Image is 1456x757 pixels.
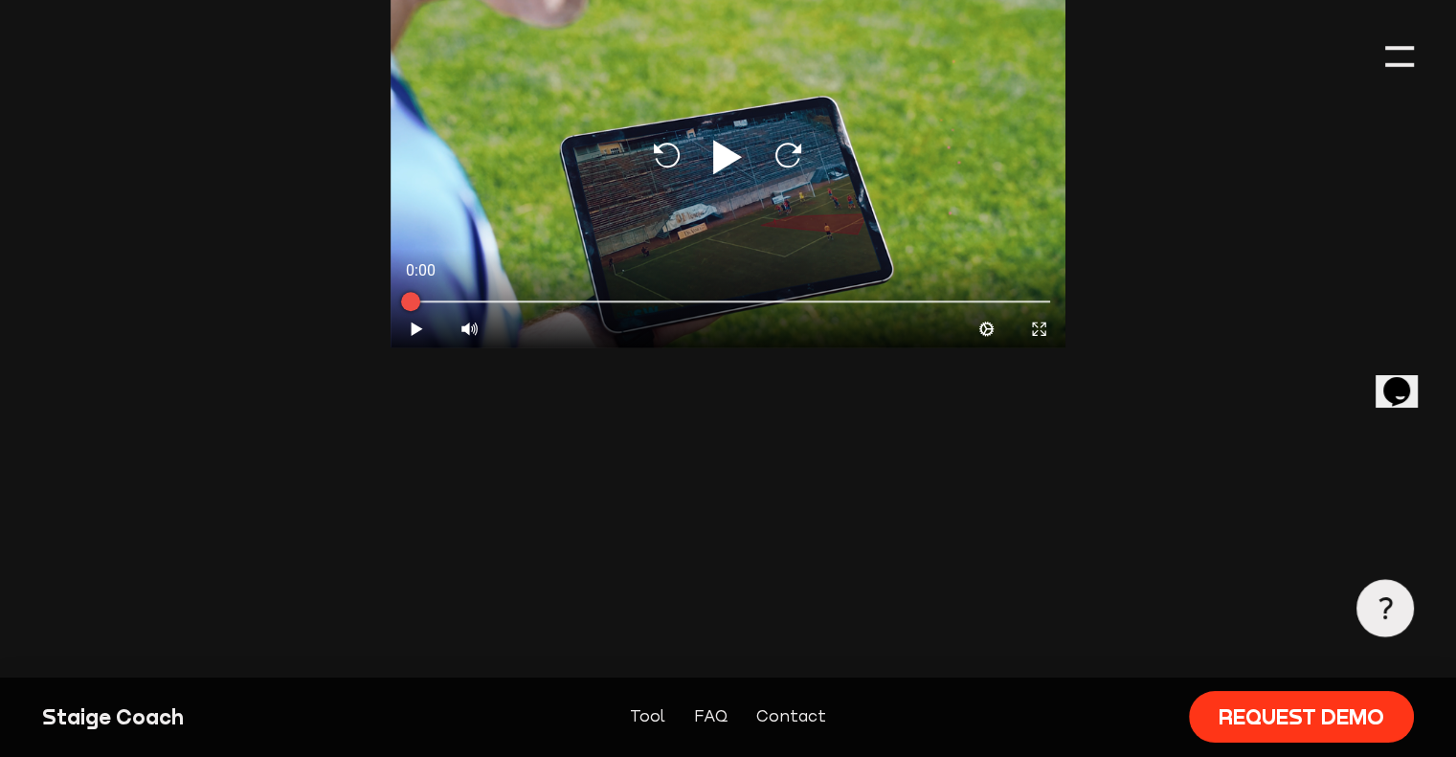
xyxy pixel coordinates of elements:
[693,704,728,729] a: FAQ
[1376,350,1437,408] iframe: chat widget
[42,703,369,732] div: Staige Coach
[756,704,826,729] a: Contact
[630,704,665,729] a: Tool
[391,249,728,293] div: 0:00
[1189,691,1413,743] a: Request Demo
